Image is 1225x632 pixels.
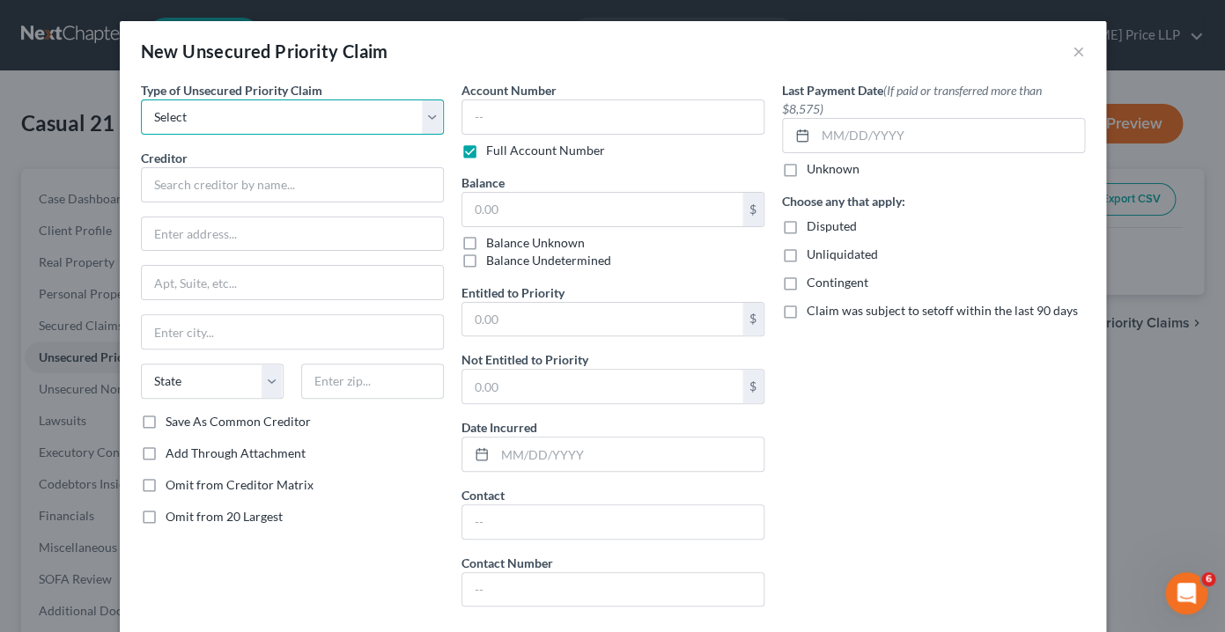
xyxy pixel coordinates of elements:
input: 0.00 [462,193,742,226]
b: Dynamic forms [28,197,132,211]
input: 0.00 [462,303,742,336]
b: dynamic [57,154,115,168]
div: Due to a major app update, some forms have temporarily changed from to . [28,67,275,171]
button: Gif picker [55,496,70,511]
div: Our team is actively working to re-integrate dynamic functionality and expects to have it restore... [28,291,275,430]
label: Unknown [807,160,860,178]
p: Active over [DATE] [85,22,192,40]
input: Enter address... [142,217,443,251]
div: $ [742,370,764,403]
input: Enter city... [142,315,443,349]
b: Static forms [28,231,267,263]
h1: [PERSON_NAME] [85,9,200,22]
iframe: Intercom live chat [1165,572,1207,614]
span: Omit from Creditor Matrix [166,477,314,492]
span: Claim was subject to setoff within the last 90 days [807,303,1078,318]
input: -- [461,99,764,135]
input: Apt, Suite, etc... [142,266,443,299]
div: $ [742,193,764,226]
div: Important Update: Form Changes in ProgressDue to a major app update, some forms have temporarily ... [14,56,289,440]
input: 0.00 [462,370,742,403]
button: Home [307,7,341,40]
button: go back [11,7,45,40]
input: Search creditor by name... [141,167,444,202]
button: Send a message… [302,490,330,518]
label: Choose any that apply: [782,192,905,210]
label: Balance [461,173,505,192]
label: Last Payment Date [782,81,1085,118]
span: Unliquidated [807,246,878,261]
input: -- [462,505,764,539]
label: Add Through Attachment [166,445,306,462]
b: static [128,154,166,168]
button: × [1073,40,1085,62]
span: Contingent [807,275,868,290]
span: Type of Unsecured Priority Claim [141,83,322,98]
label: Contact Number [461,554,553,572]
span: 6 [1201,572,1215,586]
span: Disputed [807,218,857,233]
img: Profile image for Kelly [50,10,78,38]
div: Kelly says… [14,56,338,479]
span: Creditor [141,151,188,165]
label: Entitled to Priority [461,283,565,302]
label: Balance Undetermined [486,252,611,269]
input: Enter zip... [301,364,444,399]
b: Important Update: Form Changes in Progress [28,68,261,99]
label: Full Account Number [486,142,605,159]
span: Omit from 20 Largest [166,509,283,524]
div: [PERSON_NAME] • [DATE] [28,444,166,454]
div: automatically adjust based on your input, showing or hiding fields to streamline the process. dis... [28,180,275,283]
button: Emoji picker [27,497,41,511]
input: -- [462,573,764,606]
textarea: Message… [15,460,337,490]
label: Balance Unknown [486,234,585,252]
div: New Unsecured Priority Claim [141,39,388,63]
label: Save As Common Creditor [166,413,311,430]
label: Account Number [461,81,557,99]
input: MM/DD/YYYY [495,437,764,471]
div: $ [742,303,764,336]
label: Date Incurred [461,418,537,437]
label: Not Entitled to Priority [461,350,588,369]
span: (If paid or transferred more than $8,575) [782,83,1042,116]
input: MM/DD/YYYY [815,119,1084,152]
button: Upload attachment [84,496,98,511]
label: Contact [461,486,505,504]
